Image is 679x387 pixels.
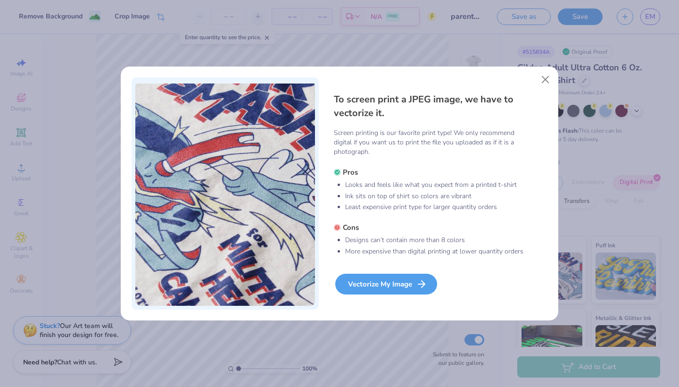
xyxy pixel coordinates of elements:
div: Vectorize My Image [335,274,437,294]
li: Designs can’t contain more than 8 colors [345,236,524,245]
h5: Pros [334,168,524,177]
li: More expensive than digital printing at lower quantity orders [345,247,524,256]
button: Close [537,71,555,89]
h5: Cons [334,223,524,232]
p: Screen printing is our favorite print type! We only recommend digital if you want us to print the... [334,128,524,157]
li: Least expensive print type for larger quantity orders [345,202,524,212]
li: Looks and feels like what you expect from a printed t-shirt [345,180,524,190]
li: Ink sits on top of shirt so colors are vibrant [345,192,524,201]
h4: To screen print a JPEG image, we have to vectorize it. [334,93,524,120]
